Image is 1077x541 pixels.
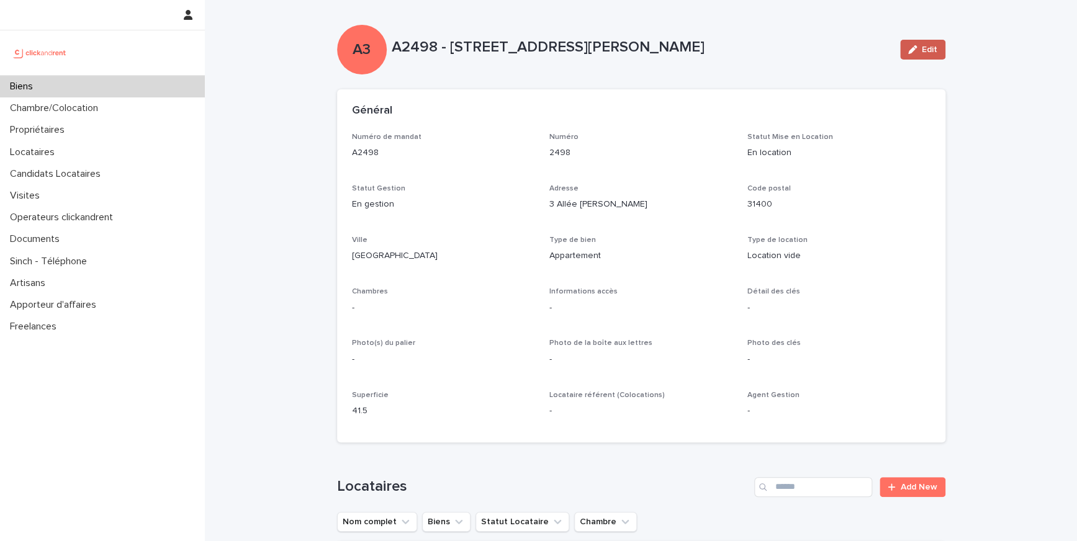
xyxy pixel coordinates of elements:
[352,405,535,418] p: 41.5
[747,391,800,399] span: Agent Gestion
[352,146,535,159] p: A2498
[747,236,808,244] span: Type de location
[549,391,665,399] span: Locataire référent (Colocations)
[5,102,108,114] p: Chambre/Colocation
[747,302,931,315] p: -
[5,299,106,311] p: Apporteur d'affaires
[747,249,931,262] p: Location vide
[5,277,55,289] p: Artisans
[352,249,535,262] p: [GEOGRAPHIC_DATA]
[5,124,74,136] p: Propriétaires
[352,198,535,211] p: En gestion
[392,38,890,56] p: A2498 - [STREET_ADDRESS][PERSON_NAME]
[352,353,535,366] p: -
[337,478,750,496] h1: Locataires
[5,256,97,267] p: Sinch - Téléphone
[549,133,579,141] span: Numéro
[754,477,872,497] input: Search
[549,236,596,244] span: Type de bien
[549,353,732,366] p: -
[5,146,65,158] p: Locataires
[352,236,367,244] span: Ville
[549,405,732,418] p: -
[5,190,50,202] p: Visites
[901,483,937,491] span: Add New
[574,512,637,532] button: Chambre
[352,133,421,141] span: Numéro de mandat
[747,353,931,366] p: -
[549,146,732,159] p: 2498
[352,104,392,118] h2: Général
[352,302,535,315] p: -
[5,168,110,180] p: Candidats Locataires
[352,339,415,347] span: Photo(s) du palier
[352,185,405,192] span: Statut Gestion
[422,512,471,532] button: Biens
[10,40,70,65] img: UCB0brd3T0yccxBKYDjQ
[337,512,417,532] button: Nom complet
[352,288,388,295] span: Chambres
[475,512,569,532] button: Statut Locataire
[549,185,579,192] span: Adresse
[747,185,791,192] span: Code postal
[549,198,732,211] p: 3 Allée [PERSON_NAME]
[747,288,800,295] span: Détail des clés
[5,321,66,333] p: Freelances
[747,405,931,418] p: -
[549,288,618,295] span: Informations accès
[922,45,937,54] span: Edit
[900,40,945,60] button: Edit
[5,212,123,223] p: Operateurs clickandrent
[5,233,70,245] p: Documents
[549,302,732,315] p: -
[549,339,652,347] span: Photo de la boîte aux lettres
[5,81,43,92] p: Biens
[880,477,945,497] a: Add New
[747,133,833,141] span: Statut Mise en Location
[747,339,801,347] span: Photo des clés
[352,391,389,399] span: Superficie
[747,198,931,211] p: 31400
[549,249,732,262] p: Appartement
[747,146,931,159] p: En location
